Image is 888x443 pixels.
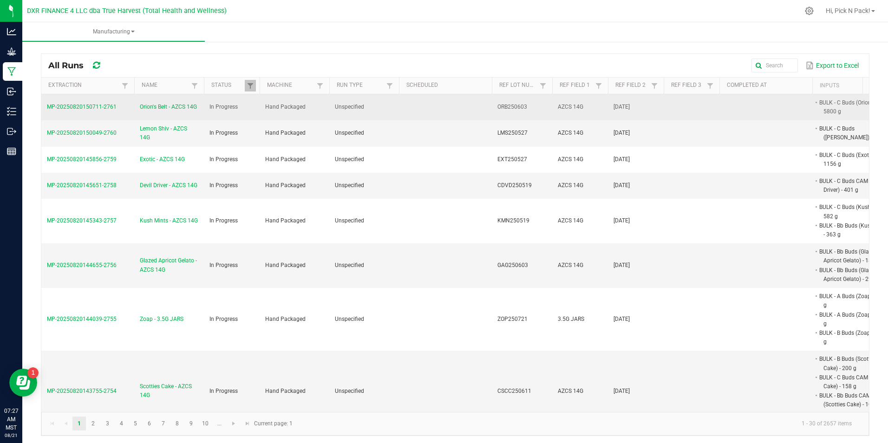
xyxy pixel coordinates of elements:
[48,58,116,73] div: All Runs
[209,217,238,224] span: In Progress
[614,217,630,224] span: [DATE]
[209,182,238,189] span: In Progress
[27,367,39,378] iframe: Resource center unread badge
[47,217,117,224] span: MP-20250820145343-2757
[27,7,227,15] span: DXR FINANCE 4 LLC dba True Harvest (Total Health and Wellness)
[335,388,364,394] span: Unspecified
[209,156,238,163] span: In Progress
[9,369,37,397] iframe: Resource center
[558,182,583,189] span: AZCS 14G
[497,217,529,224] span: KMN250519
[803,58,861,73] button: Export to Excel
[558,156,583,163] span: AZCS 14G
[826,7,870,14] span: Hi, Pick N Pack!
[265,217,306,224] span: Hand Packaged
[47,182,117,189] span: MP-20250820145651-2758
[558,104,583,110] span: AZCS 14G
[497,182,532,189] span: CDVD250519
[265,104,306,110] span: Hand Packaged
[142,82,189,89] a: NameSortable
[115,417,128,430] a: Page 4
[560,82,593,89] a: Ref Field 1Sortable
[335,262,364,268] span: Unspecified
[101,417,114,430] a: Page 3
[593,80,604,91] a: Filter
[499,82,537,89] a: Ref Lot NumberSortable
[335,130,364,136] span: Unspecified
[558,316,584,322] span: 3.5G JARS
[298,416,859,431] kendo-pager-info: 1 - 30 of 2657 items
[335,104,364,110] span: Unspecified
[406,82,488,89] a: ScheduledSortable
[140,382,198,400] span: Scotties Cake - AZCS 14G
[209,104,238,110] span: In Progress
[86,417,100,430] a: Page 2
[140,256,198,274] span: Glazed Apricot Gelato - AZCS 14G
[497,316,528,322] span: ZOP250721
[184,417,198,430] a: Page 9
[209,130,238,136] span: In Progress
[7,87,16,96] inline-svg: Inbound
[227,417,241,430] a: Go to the next page
[671,82,704,89] a: Ref Field 3Sortable
[265,316,306,322] span: Hand Packaged
[245,80,256,91] a: Filter
[335,182,364,189] span: Unspecified
[337,82,384,89] a: Run TypeSortable
[209,388,238,394] span: In Progress
[213,417,226,430] a: Page 11
[7,67,16,76] inline-svg: Manufacturing
[72,417,86,430] a: Page 1
[705,80,716,91] a: Filter
[558,130,583,136] span: AZCS 14G
[497,104,527,110] span: ORB250603
[497,262,528,268] span: GAG250603
[537,80,548,91] a: Filter
[497,388,531,394] span: CSCC250611
[649,80,660,91] a: Filter
[129,417,142,430] a: Page 5
[47,262,117,268] span: MP-20250820144655-2756
[211,82,244,89] a: StatusSortable
[170,417,184,430] a: Page 8
[199,417,212,430] a: Page 10
[7,47,16,56] inline-svg: Grow
[614,130,630,136] span: [DATE]
[47,104,117,110] span: MP-20250820150711-2761
[267,82,314,89] a: MachineSortable
[614,156,630,163] span: [DATE]
[244,420,251,427] span: Go to the last page
[265,156,306,163] span: Hand Packaged
[140,103,197,111] span: Orion's Belt - AZCS 14G
[140,155,185,164] span: Exotic - AZCS 14G
[335,316,364,322] span: Unspecified
[47,130,117,136] span: MP-20250820150049-2760
[614,388,630,394] span: [DATE]
[41,412,869,436] kendo-pager: Current page: 1
[47,156,117,163] span: MP-20250820145856-2759
[189,80,200,91] a: Filter
[265,130,306,136] span: Hand Packaged
[7,127,16,136] inline-svg: Outbound
[47,388,117,394] span: MP-20250820143755-2754
[119,80,131,91] a: Filter
[22,22,205,42] a: Manufacturing
[140,216,198,225] span: Kush Mints - AZCS 14G
[265,182,306,189] span: Hand Packaged
[230,420,237,427] span: Go to the next page
[157,417,170,430] a: Page 7
[209,262,238,268] span: In Progress
[497,156,527,163] span: EXT250527
[7,27,16,36] inline-svg: Analytics
[140,315,183,324] span: Zoap - 3.5G JARS
[614,182,630,189] span: [DATE]
[265,262,306,268] span: Hand Packaged
[497,130,528,136] span: LMS250527
[803,7,815,15] div: Manage settings
[241,417,254,430] a: Go to the last page
[335,217,364,224] span: Unspecified
[335,156,364,163] span: Unspecified
[727,82,809,89] a: Completed AtSortable
[384,80,395,91] a: Filter
[47,316,117,322] span: MP-20250820144039-2755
